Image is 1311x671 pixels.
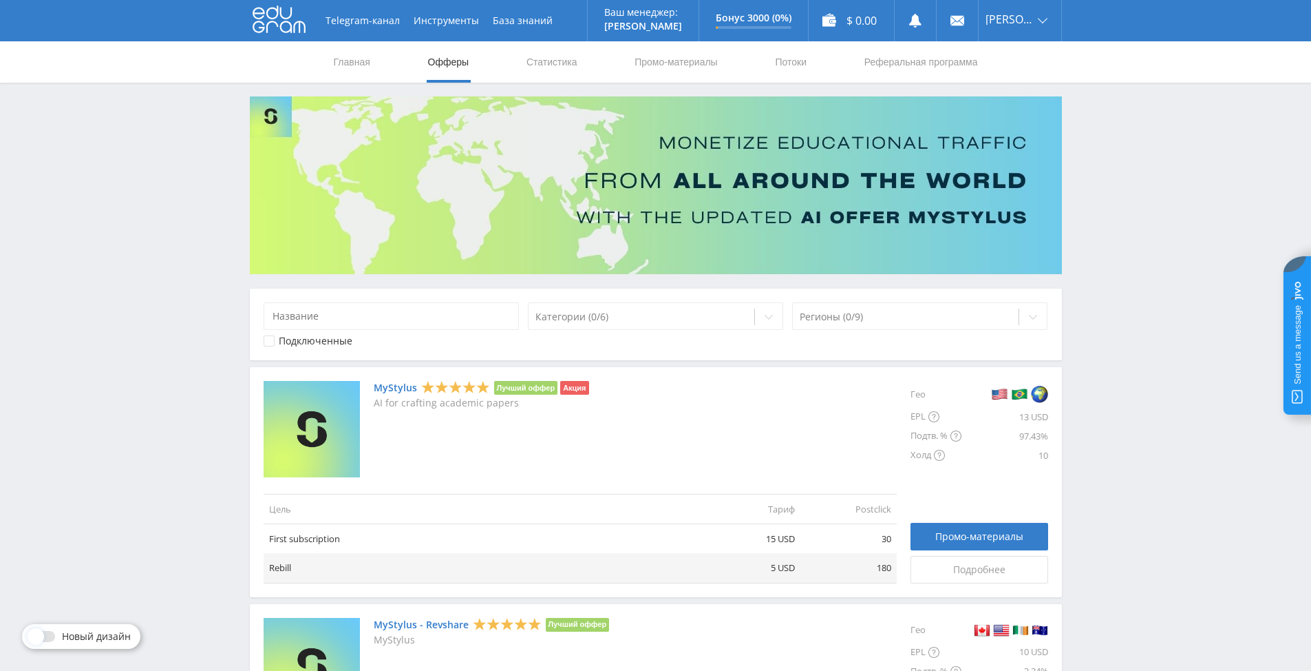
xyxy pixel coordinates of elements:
a: MyStylus - Revshare [374,619,469,630]
div: 10 [961,446,1048,465]
div: Гео [910,381,961,407]
td: Rebill [264,553,704,583]
div: Подтв. % [910,426,961,446]
div: EPL [910,643,961,662]
li: Лучший оффер [546,618,610,632]
td: Тариф [704,494,800,524]
a: Главная [332,41,372,83]
a: MyStylus [374,382,417,393]
div: EPL [910,407,961,426]
div: Гео [910,618,961,643]
span: [PERSON_NAME] [985,14,1034,25]
p: [PERSON_NAME] [604,21,682,32]
td: Postclick [800,494,897,524]
td: 15 USD [704,524,800,554]
li: Акция [560,381,588,395]
td: 5 USD [704,553,800,583]
li: Лучший оффер [494,381,558,395]
div: Подключенные [279,335,352,347]
td: 180 [800,553,897,583]
div: 97.43% [961,426,1048,446]
a: Промо-материалы [910,523,1048,550]
td: First subscription [264,524,704,554]
p: Ваш менеджер: [604,7,682,18]
p: MyStylus [374,634,610,646]
p: AI for crafting academic papers [374,398,589,409]
p: Бонус 3000 (0%) [716,12,791,23]
span: Подробнее [953,564,1005,575]
div: 5 Stars [421,380,490,395]
td: Цель [264,494,704,524]
a: Реферальная программа [863,41,979,83]
div: 10 USD [961,643,1048,662]
a: Потоки [774,41,808,83]
span: Промо-материалы [935,531,1023,542]
span: Новый дизайн [62,631,131,642]
div: 5 Stars [473,617,542,631]
div: 13 USD [961,407,1048,426]
a: Промо-материалы [633,41,718,83]
a: Офферы [427,41,471,83]
a: Подробнее [910,556,1048,584]
input: Название [264,302,520,330]
td: 30 [800,524,897,554]
img: Banner [250,96,1062,274]
a: Статистика [525,41,579,83]
img: MyStylus [264,381,360,477]
div: Холд [910,446,961,465]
